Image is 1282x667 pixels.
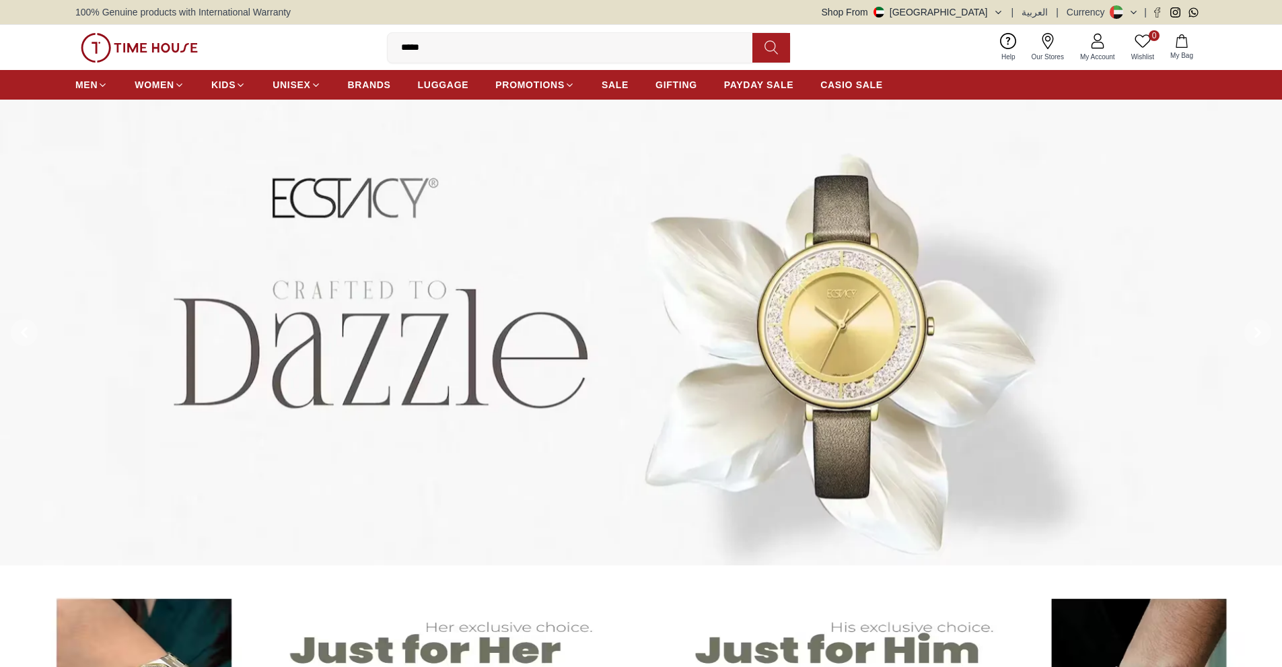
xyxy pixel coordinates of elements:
[1188,7,1199,17] a: Whatsapp
[1075,52,1120,62] span: My Account
[495,78,565,92] span: PROMOTIONS
[1162,32,1201,63] button: My Bag
[996,52,1021,62] span: Help
[724,78,793,92] span: PAYDAY SALE
[1011,5,1014,19] span: |
[418,73,469,97] a: LUGGAGE
[418,78,469,92] span: LUGGAGE
[348,73,391,97] a: BRANDS
[75,78,98,92] span: MEN
[273,73,320,97] a: UNISEX
[273,78,310,92] span: UNISEX
[135,73,184,97] a: WOMEN
[211,78,236,92] span: KIDS
[1126,52,1160,62] span: Wishlist
[1170,7,1180,17] a: Instagram
[655,73,697,97] a: GIFTING
[1056,5,1059,19] span: |
[602,78,629,92] span: SALE
[75,5,291,19] span: 100% Genuine products with International Warranty
[820,73,883,97] a: CASIO SALE
[1026,52,1069,62] span: Our Stores
[822,5,1003,19] button: Shop From[GEOGRAPHIC_DATA]
[655,78,697,92] span: GIFTING
[1149,30,1160,41] span: 0
[820,78,883,92] span: CASIO SALE
[1144,5,1147,19] span: |
[1165,50,1199,61] span: My Bag
[81,33,198,63] img: ...
[1123,30,1162,65] a: 0Wishlist
[1152,7,1162,17] a: Facebook
[75,73,108,97] a: MEN
[348,78,391,92] span: BRANDS
[993,30,1024,65] a: Help
[1022,5,1048,19] button: العربية
[874,7,884,17] img: United Arab Emirates
[602,73,629,97] a: SALE
[1067,5,1110,19] div: Currency
[1024,30,1072,65] a: Our Stores
[135,78,174,92] span: WOMEN
[211,73,246,97] a: KIDS
[724,73,793,97] a: PAYDAY SALE
[495,73,575,97] a: PROMOTIONS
